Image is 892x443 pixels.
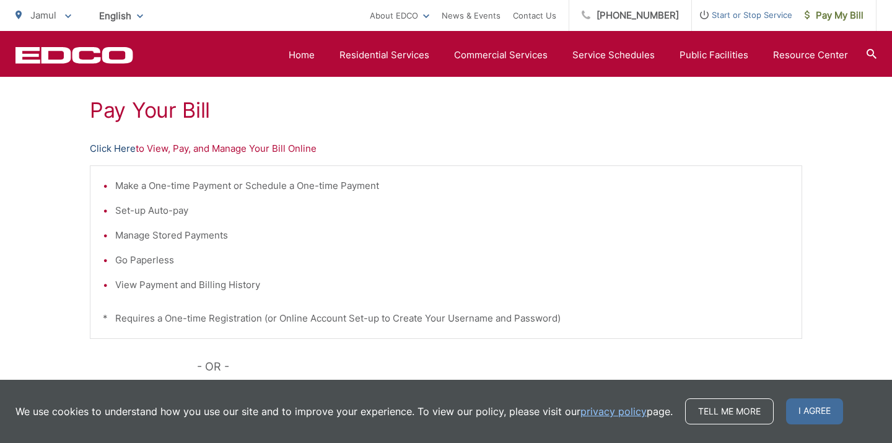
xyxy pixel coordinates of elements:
a: EDCD logo. Return to the homepage. [15,46,133,64]
p: * Requires a One-time Registration (or Online Account Set-up to Create Your Username and Password) [103,311,789,326]
li: Go Paperless [115,253,789,268]
a: Click Here [90,141,136,156]
a: Resource Center [773,48,848,63]
span: Jamul [30,9,56,21]
a: Home [289,48,315,63]
a: News & Events [442,8,501,23]
span: Pay My Bill [805,8,864,23]
a: Service Schedules [572,48,655,63]
a: privacy policy [580,404,647,419]
li: View Payment and Billing History [115,278,789,292]
p: We use cookies to understand how you use our site and to improve your experience. To view our pol... [15,404,673,419]
span: English [90,5,152,27]
h1: Pay Your Bill [90,98,802,123]
p: to View, Pay, and Manage Your Bill Online [90,141,802,156]
a: Public Facilities [680,48,748,63]
a: Contact Us [513,8,556,23]
p: - OR - [197,357,803,376]
li: Make a One-time Payment or Schedule a One-time Payment [115,178,789,193]
a: Tell me more [685,398,774,424]
a: About EDCO [370,8,429,23]
li: Set-up Auto-pay [115,203,789,218]
li: Manage Stored Payments [115,228,789,243]
a: Residential Services [339,48,429,63]
span: I agree [786,398,843,424]
a: Commercial Services [454,48,548,63]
